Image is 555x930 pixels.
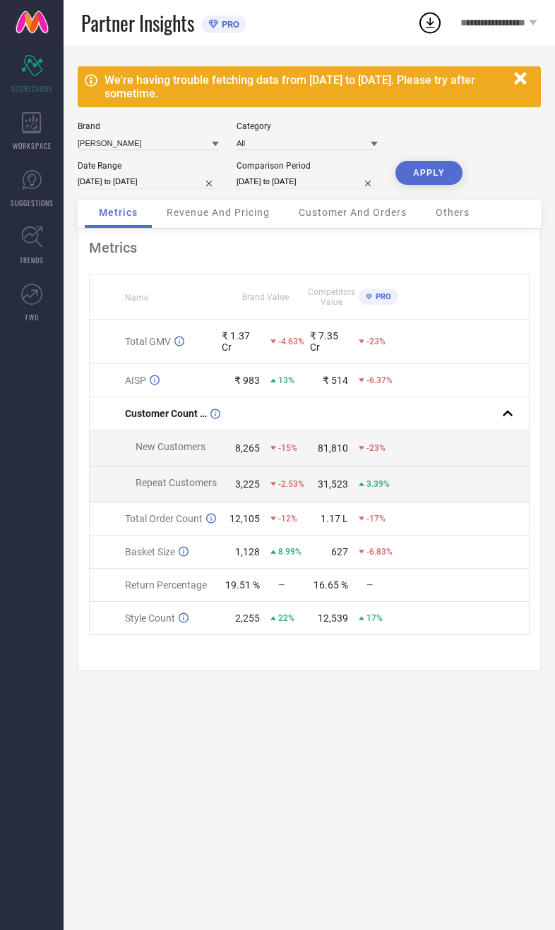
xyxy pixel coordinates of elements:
div: 31,523 [318,478,348,490]
button: APPLY [395,161,462,185]
span: FWD [25,312,39,322]
span: SUGGESTIONS [11,198,54,208]
span: TRENDS [20,255,44,265]
div: 3,225 [235,478,260,490]
div: 627 [331,546,348,557]
div: 19.51 % [225,579,260,591]
input: Select comparison period [237,174,378,189]
span: Style Count [125,612,175,624]
span: -2.53% [278,479,304,489]
div: Date Range [78,161,219,171]
div: ₹ 514 [323,375,348,386]
span: Customer And Orders [299,207,407,218]
span: Customer Count (New vs Repeat) [125,408,207,419]
span: -6.83% [366,547,393,557]
span: -23% [366,337,386,346]
span: 3.39% [366,479,390,489]
div: ₹ 1.37 Cr [222,330,260,353]
div: Comparison Period [237,161,378,171]
div: 1.17 L [321,513,348,524]
span: Brand Value [242,292,289,302]
div: 12,539 [318,612,348,624]
span: -17% [366,514,386,524]
span: PRO [372,292,391,301]
span: Metrics [99,207,138,218]
span: Basket Size [125,546,175,557]
div: Category [237,121,378,131]
span: Total Order Count [125,513,203,524]
span: -15% [278,443,297,453]
div: ₹ 7.35 Cr [310,330,348,353]
div: 81,810 [318,442,348,454]
span: AISP [125,375,146,386]
span: 8.99% [278,547,302,557]
div: Metrics [89,239,530,256]
span: 22% [278,613,294,623]
div: 8,265 [235,442,260,454]
span: WORKSPACE [13,140,52,151]
span: -4.63% [278,337,304,346]
div: We're having trouble fetching data from [DATE] to [DATE]. Please try after sometime. [105,73,507,100]
span: Revenue And Pricing [167,207,270,218]
div: 1,128 [235,546,260,557]
span: 13% [278,375,294,385]
div: 2,255 [235,612,260,624]
span: PRO [218,19,239,30]
div: Brand [78,121,219,131]
span: -6.37% [366,375,393,385]
span: Total GMV [125,336,171,347]
span: New Customers [136,441,205,452]
span: SCORECARDS [11,83,53,94]
span: Name [125,293,148,303]
span: — [366,580,373,590]
div: Open download list [417,10,443,35]
div: ₹ 983 [234,375,260,386]
span: Repeat Customers [136,477,217,488]
span: Partner Insights [81,8,194,37]
span: Others [436,207,470,218]
span: -12% [278,514,297,524]
div: 12,105 [229,513,260,524]
div: 16.65 % [314,579,348,591]
span: Competitors Value [308,287,355,307]
span: — [278,580,285,590]
span: Return Percentage [125,579,207,591]
span: 17% [366,613,383,623]
input: Select date range [78,174,219,189]
span: -23% [366,443,386,453]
